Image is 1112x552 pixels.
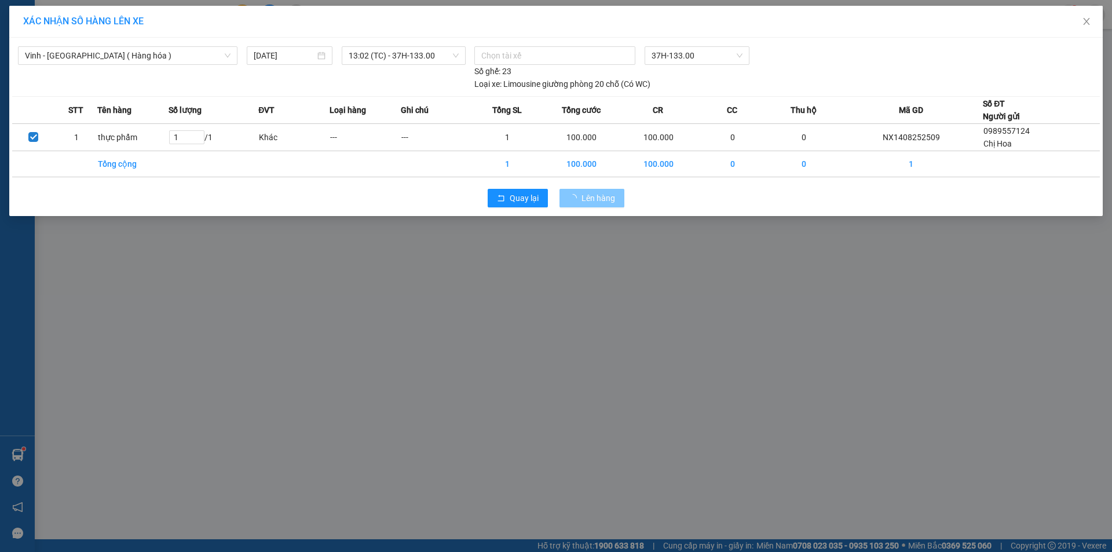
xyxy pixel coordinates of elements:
[474,78,502,90] span: Loại xe:
[839,151,983,177] td: 1
[510,192,539,204] span: Quay lại
[68,104,83,116] span: STT
[258,124,330,151] td: Khác
[474,78,650,90] div: Limousine giường phòng 20 chỗ (Có WC)
[697,151,768,177] td: 0
[768,151,839,177] td: 0
[97,151,169,177] td: Tổng cộng
[620,151,697,177] td: 100.000
[653,104,663,116] span: CR
[581,192,615,204] span: Lên hàng
[401,104,429,116] span: Ghi chú
[97,104,131,116] span: Tên hàng
[330,104,366,116] span: Loại hàng
[474,65,511,78] div: 23
[169,124,258,151] td: / 1
[474,65,500,78] span: Số ghế:
[349,47,459,64] span: 13:02 (TC) - 37H-133.00
[899,104,923,116] span: Mã GD
[472,124,543,151] td: 1
[25,47,231,64] span: Vinh - Hà Nội ( Hàng hóa )
[330,124,401,151] td: ---
[791,104,817,116] span: Thu hộ
[983,139,1012,148] span: Chị Hoa
[32,9,115,47] strong: CHUYỂN PHÁT NHANH AN PHÚ QUÝ
[768,124,839,151] td: 0
[497,194,505,203] span: rollback
[559,189,624,207] button: Lên hàng
[1070,6,1103,38] button: Close
[55,124,98,151] td: 1
[697,124,768,151] td: 0
[23,16,144,27] span: XÁC NHẬN SỐ HÀNG LÊN XE
[543,124,620,151] td: 100.000
[569,194,581,202] span: loading
[97,124,169,151] td: thực phẩm
[472,151,543,177] td: 1
[1082,17,1091,26] span: close
[983,126,1030,136] span: 0989557124
[169,104,202,116] span: Số lượng
[6,63,27,120] img: logo
[839,124,983,151] td: NX1408252509
[562,104,601,116] span: Tổng cước
[543,151,620,177] td: 100.000
[488,189,548,207] button: rollbackQuay lại
[983,97,1020,123] div: Số ĐT Người gửi
[401,124,472,151] td: ---
[727,104,737,116] span: CC
[258,104,275,116] span: ĐVT
[620,124,697,151] td: 100.000
[254,49,315,62] input: 14/08/2025
[652,47,742,64] span: 37H-133.00
[28,49,116,89] span: [GEOGRAPHIC_DATA], [GEOGRAPHIC_DATA] ↔ [GEOGRAPHIC_DATA]
[492,104,522,116] span: Tổng SL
